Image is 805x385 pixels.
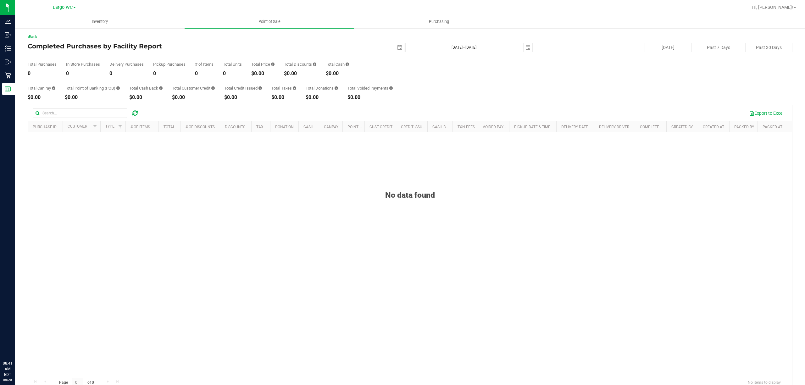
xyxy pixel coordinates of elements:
i: Sum of the successful, non-voided cash payment transactions for all purchases in the date range. ... [346,62,349,66]
a: Type [105,124,114,129]
a: Created At [703,125,724,129]
div: Total Taxes [271,86,296,90]
i: Sum of all account credit issued for all refunds from returned purchases in the date range. [258,86,262,90]
i: Sum of the successful, non-voided point-of-banking payment transactions, both via payment termina... [116,86,120,90]
h4: Completed Purchases by Facility Report [28,43,283,50]
div: $0.00 [306,95,338,100]
div: Total Cash Back [129,86,163,90]
a: Credit Issued [401,125,427,129]
a: Txn Fees [458,125,475,129]
div: Total Price [251,62,275,66]
a: Created By [671,125,693,129]
inline-svg: Inbound [5,32,11,38]
i: Sum of the total prices of all purchases in the date range. [271,62,275,66]
div: Total Units [223,62,242,66]
button: [DATE] [645,43,692,52]
a: Filter [90,121,100,132]
i: Sum of the successful, non-voided payments using account credit for all purchases in the date range. [211,86,215,90]
p: 08/20 [3,377,12,382]
a: Purchase ID [33,125,57,129]
div: $0.00 [28,95,55,100]
div: In Store Purchases [66,62,100,66]
span: Hi, [PERSON_NAME]! [752,5,793,10]
a: Cash [303,125,314,129]
a: Customer [68,124,87,129]
p: 08:41 AM EDT [3,360,12,377]
inline-svg: Inventory [5,45,11,52]
i: Sum of the total taxes for all purchases in the date range. [293,86,296,90]
div: Total Cash [326,62,349,66]
a: Point of Sale [185,15,354,28]
inline-svg: Outbound [5,59,11,65]
div: $0.00 [129,95,163,100]
a: Inventory [15,15,185,28]
div: Total CanPay [28,86,55,90]
div: Pickup Purchases [153,62,186,66]
div: $0.00 [347,95,393,100]
div: $0.00 [65,95,120,100]
inline-svg: Analytics [5,18,11,25]
span: select [395,43,404,52]
div: $0.00 [251,71,275,76]
i: Sum of the successful, non-voided CanPay payment transactions for all purchases in the date range. [52,86,55,90]
i: Sum of all round-up-to-next-dollar total price adjustments for all purchases in the date range. [335,86,338,90]
div: 0 [195,71,214,76]
div: 0 [66,71,100,76]
div: Total Point of Banking (POB) [65,86,120,90]
a: Delivery Driver [599,125,629,129]
a: Completed At [640,125,667,129]
a: Voided Payment [483,125,514,129]
div: No data found [28,175,792,200]
div: 0 [109,71,144,76]
i: Sum of all voided payment transaction amounts, excluding tips and transaction fees, for all purch... [389,86,393,90]
div: # of Items [195,62,214,66]
span: Purchasing [420,19,458,25]
a: Back [28,35,37,39]
a: Cash Back [432,125,453,129]
a: Packed At [763,125,782,129]
a: Purchasing [354,15,524,28]
div: $0.00 [284,71,316,76]
i: Sum of the cash-back amounts from rounded-up electronic payments for all purchases in the date ra... [159,86,163,90]
div: 0 [153,71,186,76]
a: # of Items [130,125,150,129]
div: $0.00 [172,95,215,100]
a: Filter [115,121,125,132]
a: Donation [275,125,294,129]
div: $0.00 [326,71,349,76]
a: Cust Credit [369,125,392,129]
a: Pickup Date & Time [514,125,550,129]
div: 0 [28,71,57,76]
input: Search... [33,108,127,118]
div: Total Credit Issued [224,86,262,90]
div: Total Customer Credit [172,86,215,90]
div: Delivery Purchases [109,62,144,66]
div: $0.00 [271,95,296,100]
a: Point of Banking (POB) [347,125,392,129]
span: Largo WC [53,5,73,10]
a: Discounts [225,125,245,129]
div: Total Voided Payments [347,86,393,90]
iframe: Resource center [6,335,25,354]
i: Sum of the discount values applied to the all purchases in the date range. [313,62,316,66]
inline-svg: Reports [5,86,11,92]
a: CanPay [324,125,338,129]
a: Tax [256,125,264,129]
a: Delivery Date [561,125,588,129]
button: Past 7 Days [695,43,742,52]
div: Total Discounts [284,62,316,66]
a: Total [164,125,175,129]
span: select [524,43,532,52]
div: $0.00 [224,95,262,100]
button: Export to Excel [745,108,787,118]
div: Total Purchases [28,62,57,66]
a: # of Discounts [186,125,215,129]
button: Past 30 Days [745,43,792,52]
span: Inventory [83,19,116,25]
div: Total Donations [306,86,338,90]
span: Point of Sale [250,19,289,25]
a: Packed By [734,125,754,129]
inline-svg: Retail [5,72,11,79]
div: 0 [223,71,242,76]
